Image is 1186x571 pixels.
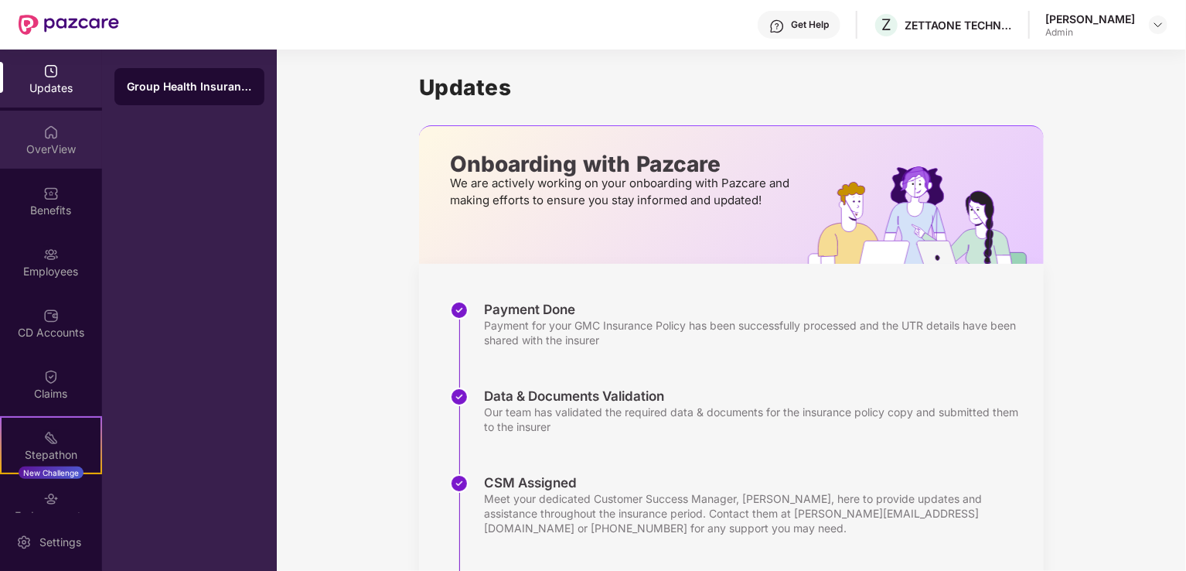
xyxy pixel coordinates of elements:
[43,63,59,79] img: svg+xml;base64,PHN2ZyBpZD0iVXBkYXRlZCIgeG1sbnM9Imh0dHA6Ly93d3cudzMub3JnLzIwMDAvc3ZnIiB3aWR0aD0iMj...
[484,318,1028,347] div: Payment for your GMC Insurance Policy has been successfully processed and the UTR details have be...
[127,79,252,94] div: Group Health Insurance
[43,491,59,507] img: svg+xml;base64,PHN2ZyBpZD0iRW5kb3JzZW1lbnRzIiB4bWxucz0iaHR0cDovL3d3dy53My5vcmcvMjAwMC9zdmciIHdpZH...
[43,369,59,385] img: svg+xml;base64,PHN2ZyBpZD0iQ2xhaW0iIHhtbG5zPSJodHRwOi8vd3d3LnczLm9yZy8yMDAwL3N2ZyIgd2lkdGg9IjIwIi...
[905,18,1013,32] div: ZETTAONE TECHNOLOGIES INDIA PRIVATE LIMITED
[16,535,32,550] img: svg+xml;base64,PHN2ZyBpZD0iU2V0dGluZy0yMHgyMCIgeG1sbnM9Imh0dHA6Ly93d3cudzMub3JnLzIwMDAvc3ZnIiB3aW...
[19,15,119,35] img: New Pazcare Logo
[43,186,59,201] img: svg+xml;base64,PHN2ZyBpZD0iQmVuZWZpdHMiIHhtbG5zPSJodHRwOi8vd3d3LnczLm9yZy8yMDAwL3N2ZyIgd2lkdGg9Ij...
[769,19,785,34] img: svg+xml;base64,PHN2ZyBpZD0iSGVscC0zMngzMiIgeG1sbnM9Imh0dHA6Ly93d3cudzMub3JnLzIwMDAvc3ZnIiB3aWR0aD...
[450,301,469,320] img: svg+xml;base64,PHN2ZyBpZD0iU3RlcC1Eb25lLTMyeDMyIiB4bWxucz0iaHR0cDovL3d3dy53My5vcmcvMjAwMC9zdmciIH...
[450,388,469,406] img: svg+xml;base64,PHN2ZyBpZD0iU3RlcC1Eb25lLTMyeDMyIiB4bWxucz0iaHR0cDovL3d3dy53My5vcmcvMjAwMC9zdmciIH...
[43,247,59,262] img: svg+xml;base64,PHN2ZyBpZD0iRW1wbG95ZWVzIiB4bWxucz0iaHR0cDovL3d3dy53My5vcmcvMjAwMC9zdmciIHdpZHRoPS...
[484,474,1028,491] div: CSM Assigned
[19,467,83,479] div: New Challenge
[43,308,59,323] img: svg+xml;base64,PHN2ZyBpZD0iQ0RfQWNjb3VudHMiIGRhdGEtbmFtZT0iQ0QgQWNjb3VudHMiIHhtbG5zPSJodHRwOi8vd3...
[450,157,794,171] p: Onboarding with Pazcare
[450,474,469,493] img: svg+xml;base64,PHN2ZyBpZD0iU3RlcC1Eb25lLTMyeDMyIiB4bWxucz0iaHR0cDovL3d3dy53My5vcmcvMjAwMC9zdmciIH...
[484,405,1028,434] div: Our team has validated the required data & documents for the insurance policy copy and submitted ...
[1045,26,1135,39] div: Admin
[1045,12,1135,26] div: [PERSON_NAME]
[43,125,59,140] img: svg+xml;base64,PHN2ZyBpZD0iSG9tZSIgeG1sbnM9Imh0dHA6Ly93d3cudzMub3JnLzIwMDAvc3ZnIiB3aWR0aD0iMjAiIG...
[484,301,1028,318] div: Payment Done
[419,74,1044,101] h1: Updates
[881,15,891,34] span: Z
[43,430,59,446] img: svg+xml;base64,PHN2ZyB4bWxucz0iaHR0cDovL3d3dy53My5vcmcvMjAwMC9zdmciIHdpZHRoPSIyMSIgaGVpZ2h0PSIyMC...
[484,491,1028,535] div: Meet your dedicated Customer Success Manager, [PERSON_NAME], here to provide updates and assistan...
[450,175,794,209] p: We are actively working on your onboarding with Pazcare and making efforts to ensure you stay inf...
[35,535,86,550] div: Settings
[808,166,1044,264] img: hrOnboarding
[1152,19,1164,31] img: svg+xml;base64,PHN2ZyBpZD0iRHJvcGRvd24tMzJ4MzIiIHhtbG5zPSJodHRwOi8vd3d3LnczLm9yZy8yMDAwL3N2ZyIgd2...
[484,388,1028,405] div: Data & Documents Validation
[2,447,101,463] div: Stepathon
[791,19,829,31] div: Get Help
